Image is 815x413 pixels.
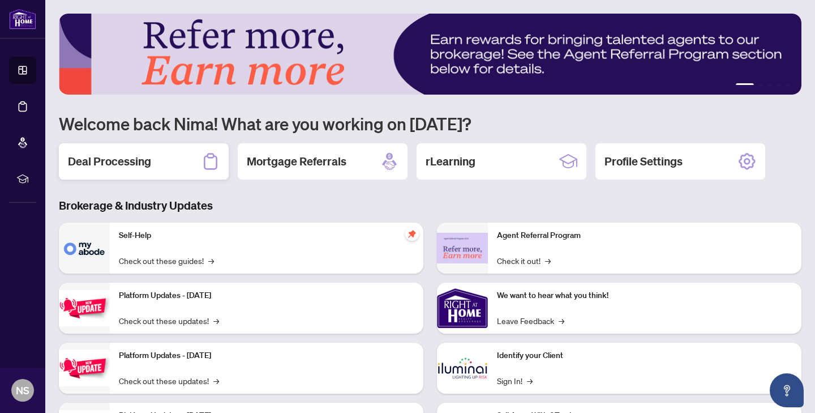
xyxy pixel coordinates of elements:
[119,314,219,327] a: Check out these updates!→
[604,154,683,169] h2: Profile Settings
[119,229,414,242] p: Self-Help
[497,314,564,327] a: Leave Feedback→
[777,83,781,88] button: 4
[405,227,419,241] span: pushpin
[213,314,219,327] span: →
[119,374,219,387] a: Check out these updates!→
[497,229,792,242] p: Agent Referral Program
[16,382,29,398] span: NS
[767,83,772,88] button: 3
[59,290,110,326] img: Platform Updates - July 21, 2025
[545,254,551,267] span: →
[119,350,414,362] p: Platform Updates - [DATE]
[786,83,790,88] button: 5
[59,198,801,214] h3: Brokerage & Industry Updates
[497,254,551,267] a: Check it out!→
[426,154,475,169] h2: rLearning
[59,350,110,386] img: Platform Updates - July 8, 2025
[59,223,110,274] img: Self-Help
[213,374,219,387] span: →
[59,113,801,134] h1: Welcome back Nima! What are you working on [DATE]?
[247,154,346,169] h2: Mortgage Referrals
[9,8,36,29] img: logo
[437,233,488,264] img: Agent Referral Program
[59,14,801,95] img: Slide 0
[497,289,792,302] p: We want to hear what you think!
[497,374,533,387] a: Sign In!→
[119,289,414,302] p: Platform Updates - [DATE]
[559,314,564,327] span: →
[736,83,754,88] button: 1
[208,254,214,267] span: →
[68,154,151,169] h2: Deal Processing
[758,83,763,88] button: 2
[119,254,214,267] a: Check out these guides!→
[527,374,533,387] span: →
[437,283,488,334] img: We want to hear what you think!
[437,343,488,394] img: Identify your Client
[497,350,792,362] p: Identify your Client
[770,373,804,407] button: Open asap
